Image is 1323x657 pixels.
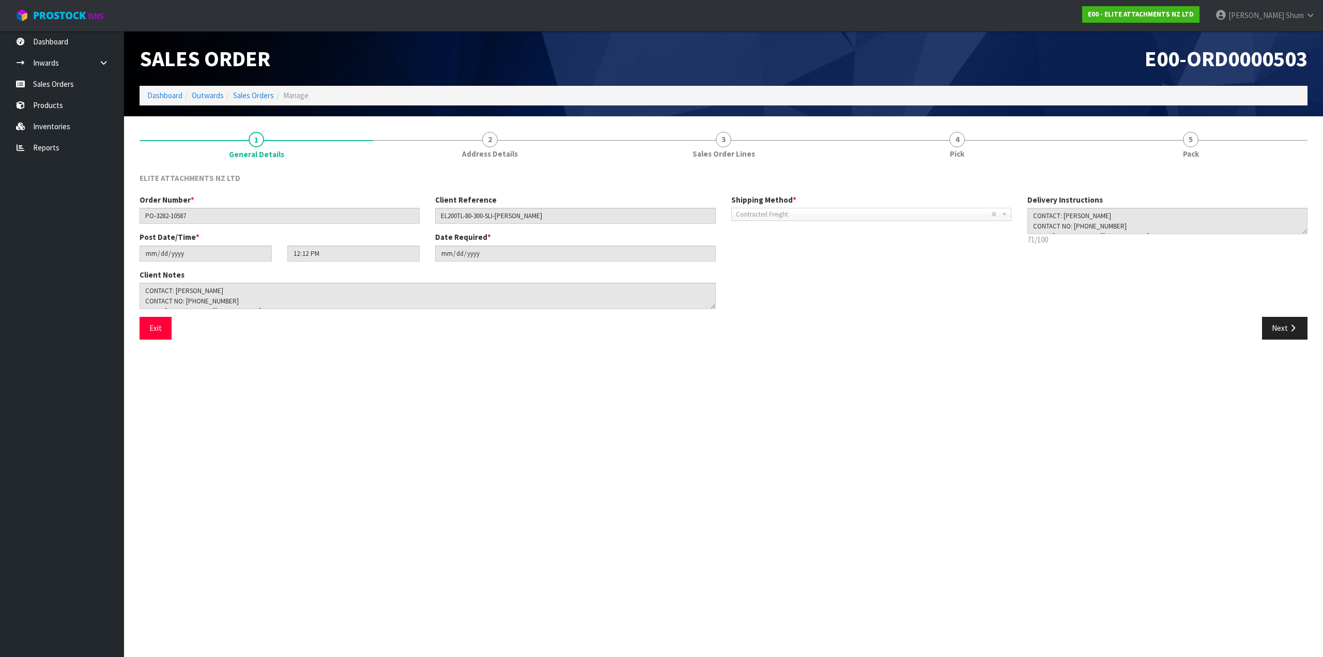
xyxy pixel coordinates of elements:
[192,90,224,100] a: Outwards
[950,148,964,159] span: Pick
[140,173,240,183] span: ELITE ATTACHMENTS NZ LTD
[1183,132,1198,147] span: 5
[1088,10,1194,19] strong: E00 - ELITE ATTACHMENTS NZ LTD
[1286,10,1304,20] span: Shum
[949,132,965,147] span: 4
[435,194,497,205] label: Client Reference
[435,232,491,242] label: Date Required
[140,208,420,224] input: Order Number
[140,317,172,339] button: Exit
[482,132,498,147] span: 2
[462,148,518,159] span: Address Details
[140,194,194,205] label: Order Number
[140,45,270,72] span: Sales Order
[736,208,991,221] span: Contracted Freight
[716,132,731,147] span: 3
[1027,194,1103,205] label: Delivery Instructions
[140,269,184,280] label: Client Notes
[33,9,86,22] span: ProStock
[233,90,274,100] a: Sales Orders
[693,148,755,159] span: Sales Order Lines
[16,9,28,22] img: cube-alt.png
[88,11,104,21] small: WMS
[249,132,264,147] span: 1
[147,90,182,100] a: Dashboard
[140,232,199,242] label: Post Date/Time
[1183,148,1199,159] span: Pack
[1262,317,1307,339] button: Next
[435,208,715,224] input: Client Reference
[140,165,1307,347] span: General Details
[283,90,309,100] span: Manage
[1228,10,1284,20] span: [PERSON_NAME]
[731,194,796,205] label: Shipping Method
[1145,45,1307,72] span: E00-ORD0000503
[229,149,284,160] span: General Details
[1027,234,1308,245] p: 71/100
